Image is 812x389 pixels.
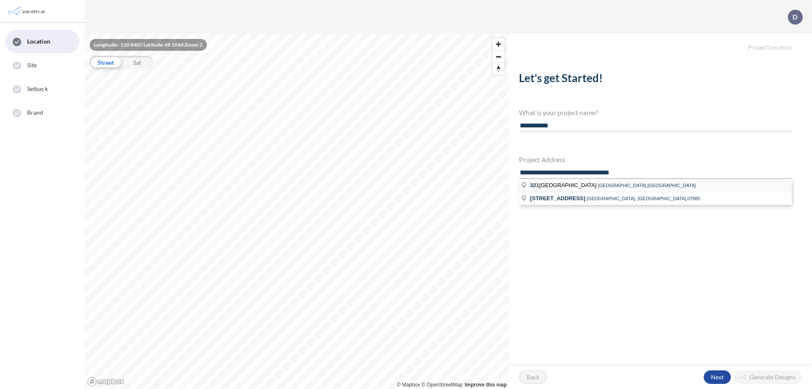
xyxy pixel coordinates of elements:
button: Reset bearing to north [492,63,505,75]
canvas: Map [85,34,509,389]
button: Next [704,370,731,384]
h4: Project Address [519,155,792,163]
div: Street [90,56,121,69]
span: Brand [27,108,44,117]
img: Parafin [6,3,47,19]
h5: Project Location [509,34,812,51]
div: Sat [121,56,153,69]
a: Mapbox [397,382,420,388]
span: [STREET_ADDRESS] [530,195,585,201]
button: Zoom in [492,38,505,50]
h2: Let's get Started! [519,72,792,88]
span: 321 [530,182,539,188]
span: Site [27,61,37,69]
span: Location [27,37,50,46]
a: Improve this map [465,382,507,388]
div: Longitude: -110.8407 Latitude: 49.1044 Zoom: 2 [90,39,207,51]
span: Zoom out [492,51,505,63]
span: Setback [27,85,48,93]
span: [GEOGRAPHIC_DATA] [530,182,598,188]
button: Zoom out [492,50,505,63]
p: D [793,13,798,21]
p: Next [711,373,724,381]
span: [GEOGRAPHIC_DATA],[GEOGRAPHIC_DATA] [598,183,696,188]
h4: What is your project name? [519,108,792,116]
span: [GEOGRAPHIC_DATA], [GEOGRAPHIC_DATA],07885 [587,196,700,201]
a: OpenStreetMap [422,382,463,388]
a: Mapbox homepage [87,377,124,386]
